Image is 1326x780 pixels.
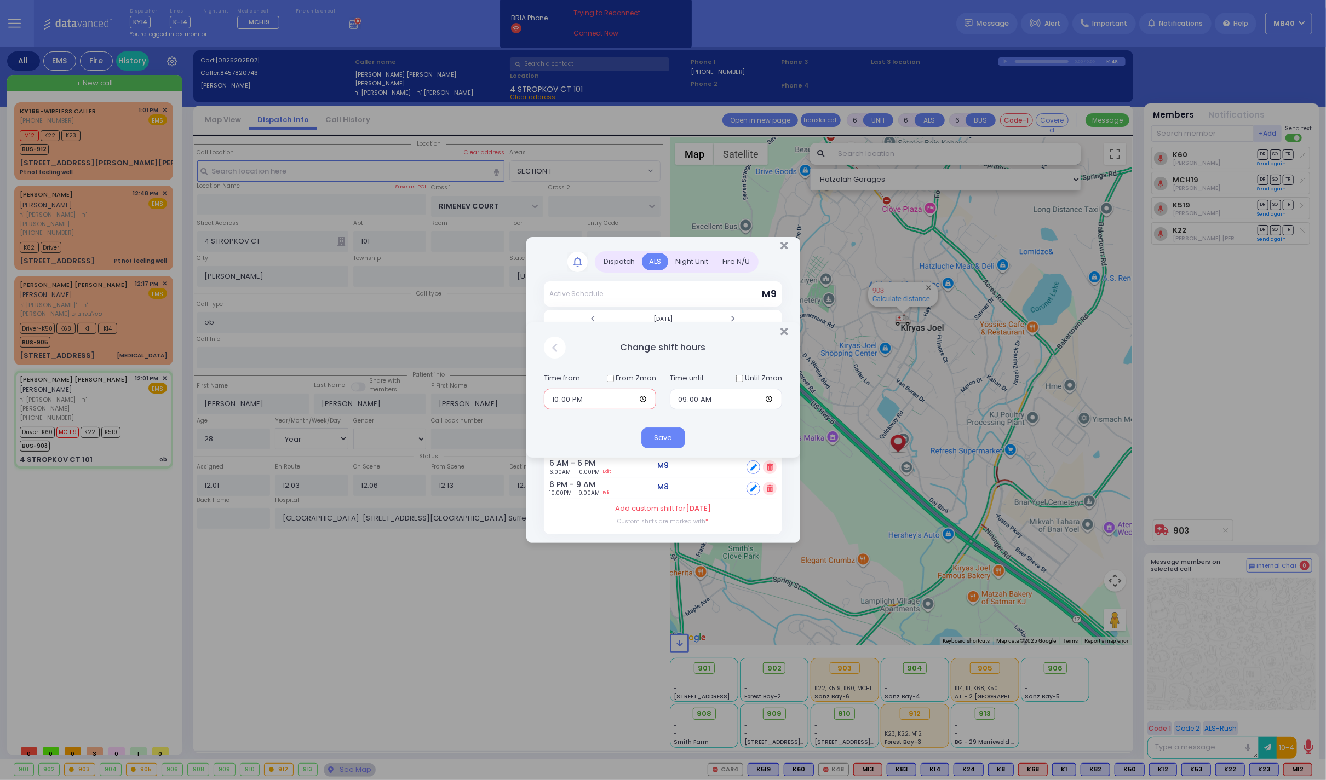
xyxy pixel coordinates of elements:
label: Time until [670,368,703,389]
label: Time from [544,368,580,389]
button: Save [641,427,685,448]
button: Close [780,326,788,337]
h5: Change shift hours [621,341,706,354]
label: Until Zman [745,373,782,384]
label: From Zman [616,373,656,384]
